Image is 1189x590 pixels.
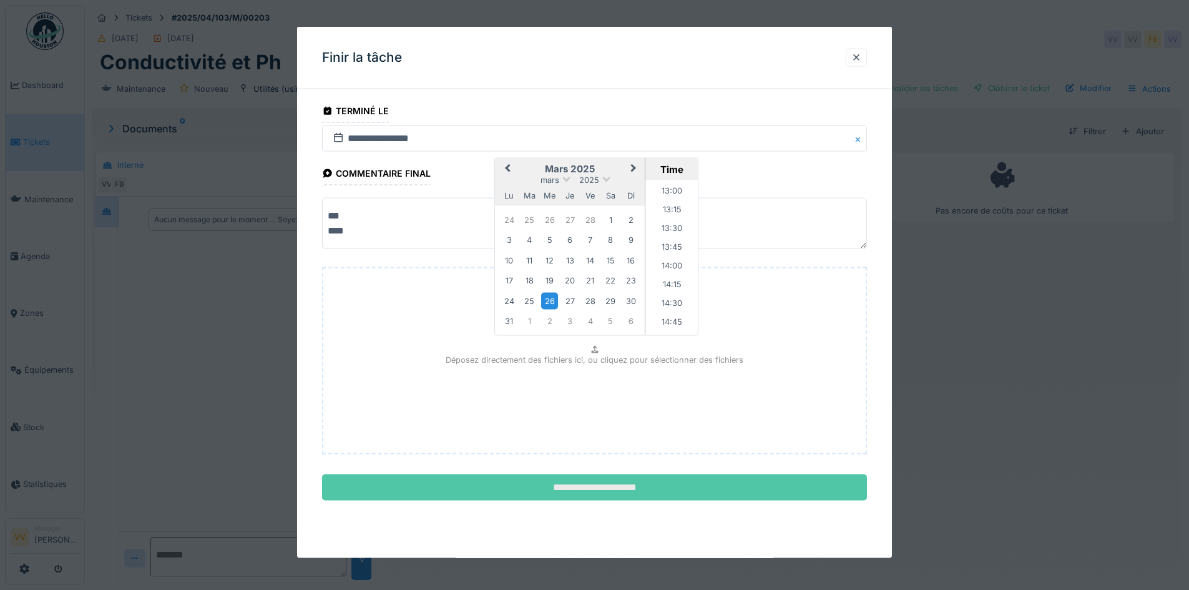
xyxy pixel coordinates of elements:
div: Choose jeudi 27 février 2025 [562,211,579,228]
div: Choose mardi 4 mars 2025 [521,232,538,248]
div: Choose jeudi 13 mars 2025 [562,252,579,268]
div: samedi [602,187,619,204]
ul: Time [645,180,698,335]
div: Choose dimanche 6 avril 2025 [622,313,639,330]
div: Choose mercredi 12 mars 2025 [541,252,558,268]
div: Choose jeudi 6 mars 2025 [562,232,579,248]
button: Previous Month [496,160,516,180]
div: Choose mercredi 26 février 2025 [541,211,558,228]
div: Choose lundi 24 mars 2025 [501,292,517,309]
span: 2025 [579,175,599,185]
div: Choose vendredi 4 avril 2025 [582,313,599,330]
li: 15:00 [645,333,698,352]
div: Terminé le [322,102,389,123]
li: 13:45 [645,239,698,258]
div: Choose vendredi 14 mars 2025 [582,252,599,268]
div: Choose mardi 18 mars 2025 [521,272,538,289]
p: Déposez directement des fichiers ici, ou cliquez pour sélectionner des fichiers [446,354,743,366]
div: Choose vendredi 28 février 2025 [582,211,599,228]
li: 14:45 [645,314,698,333]
div: Choose samedi 5 avril 2025 [602,313,619,330]
div: Choose vendredi 28 mars 2025 [582,292,599,309]
div: mercredi [541,187,558,204]
div: Choose jeudi 20 mars 2025 [562,272,579,289]
div: Choose mercredi 5 mars 2025 [541,232,558,248]
h3: Finir la tâche [322,50,402,66]
div: Choose mercredi 2 avril 2025 [541,313,558,330]
button: Close [853,125,867,152]
div: Choose dimanche 2 mars 2025 [622,211,639,228]
div: Choose dimanche 23 mars 2025 [622,272,639,289]
div: Choose samedi 8 mars 2025 [602,232,619,248]
div: Choose jeudi 3 avril 2025 [562,313,579,330]
div: Choose mardi 1 avril 2025 [521,313,538,330]
li: 13:00 [645,183,698,202]
div: Time [648,164,695,175]
div: Commentaire final [322,164,431,185]
div: Choose dimanche 9 mars 2025 [622,232,639,248]
li: 14:00 [645,258,698,277]
div: Choose mercredi 19 mars 2025 [541,272,558,289]
div: Choose samedi 29 mars 2025 [602,292,619,309]
div: Choose lundi 17 mars 2025 [501,272,517,289]
div: Choose mercredi 26 mars 2025 [541,292,558,309]
div: vendredi [582,187,599,204]
span: mars [541,175,559,185]
div: Choose samedi 15 mars 2025 [602,252,619,268]
div: Choose jeudi 27 mars 2025 [562,292,579,309]
div: Choose vendredi 21 mars 2025 [582,272,599,289]
div: Choose samedi 22 mars 2025 [602,272,619,289]
div: Choose lundi 24 février 2025 [501,211,517,228]
li: 14:30 [645,295,698,314]
div: Choose dimanche 30 mars 2025 [622,292,639,309]
div: Month mars, 2025 [499,210,641,332]
div: Choose samedi 1 mars 2025 [602,211,619,228]
div: Choose lundi 3 mars 2025 [501,232,517,248]
div: Choose vendredi 7 mars 2025 [582,232,599,248]
li: 13:15 [645,202,698,220]
li: 14:15 [645,277,698,295]
div: Choose lundi 31 mars 2025 [501,313,517,330]
div: Choose dimanche 16 mars 2025 [622,252,639,268]
div: Choose mardi 25 mars 2025 [521,292,538,309]
div: Choose lundi 10 mars 2025 [501,252,517,268]
div: lundi [501,187,517,204]
button: Next Month [625,160,645,180]
div: Choose mardi 11 mars 2025 [521,252,538,268]
div: Choose mardi 25 février 2025 [521,211,538,228]
div: dimanche [622,187,639,204]
div: jeudi [562,187,579,204]
li: 13:30 [645,220,698,239]
h2: mars 2025 [495,164,645,175]
div: mardi [521,187,538,204]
